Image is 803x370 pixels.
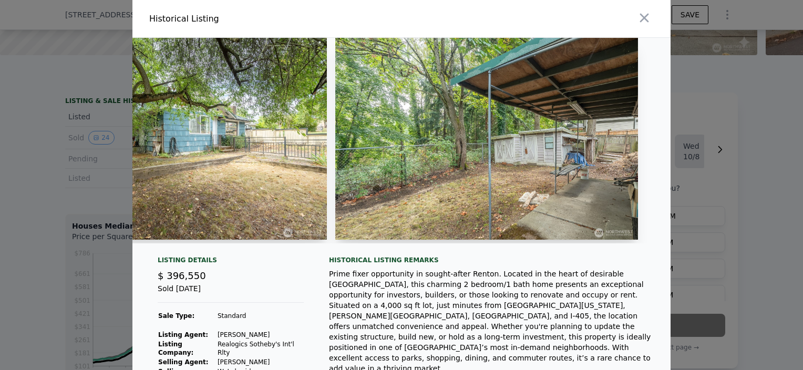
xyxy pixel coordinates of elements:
div: Historical Listing remarks [329,256,654,264]
strong: Listing Company: [158,341,193,356]
td: [PERSON_NAME] [217,330,304,340]
strong: Selling Agent: [158,358,209,366]
div: Sold [DATE] [158,283,304,303]
div: Historical Listing [149,13,397,25]
div: Listing Details [158,256,304,269]
img: Property Img [24,38,326,240]
img: Property Img [335,38,638,240]
strong: Listing Agent: [158,331,208,338]
td: Realogics Sotheby's Int'l Rlty [217,340,304,357]
span: $ 396,550 [158,270,206,281]
td: [PERSON_NAME] [217,357,304,367]
td: Standard [217,311,304,321]
strong: Sale Type: [158,312,194,320]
